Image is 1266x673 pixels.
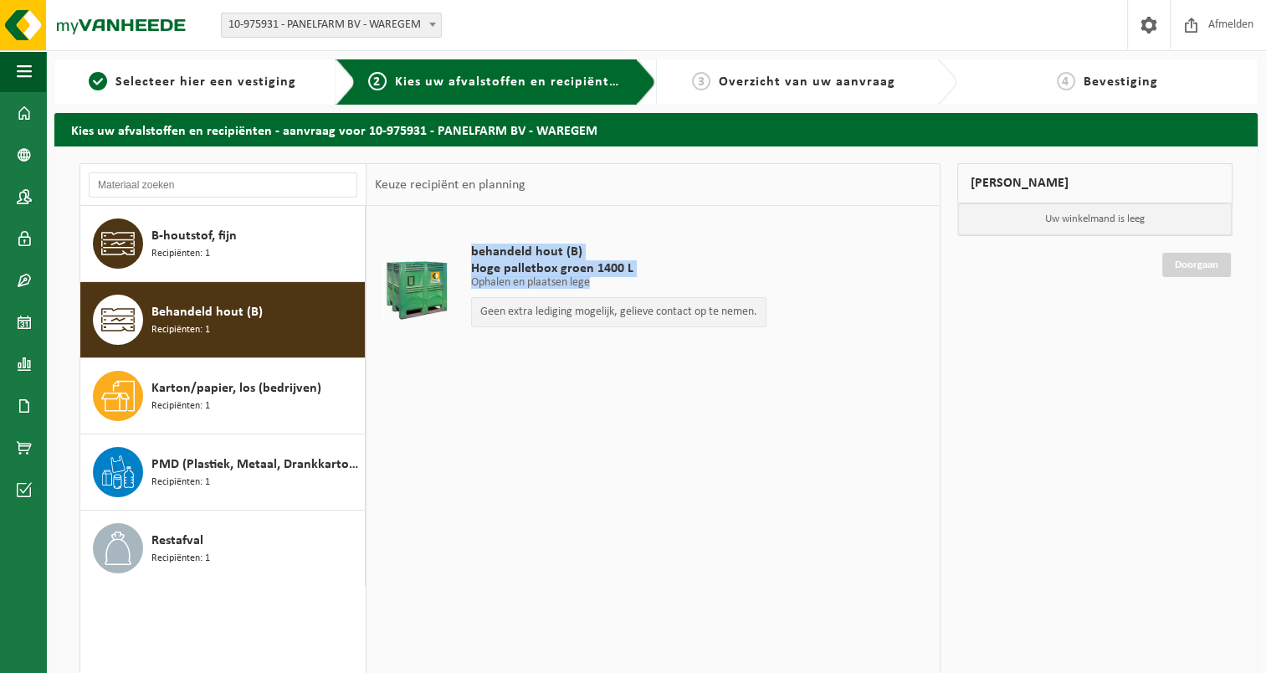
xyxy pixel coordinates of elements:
[80,358,366,434] button: Karton/papier, los (bedrijven) Recipiënten: 1
[151,531,203,551] span: Restafval
[151,302,263,322] span: Behandeld hout (B)
[1057,72,1075,90] span: 4
[222,13,441,37] span: 10-975931 - PANELFARM BV - WAREGEM
[151,475,210,491] span: Recipiënten: 1
[366,164,534,206] div: Keuze recipiënt en planning
[471,277,766,289] p: Ophalen en plaatsen lege
[80,434,366,511] button: PMD (Plastiek, Metaal, Drankkartons) (bedrijven) Recipiënten: 1
[151,398,210,414] span: Recipiënten: 1
[89,172,357,198] input: Materiaal zoeken
[471,244,766,260] span: behandeld hout (B)
[80,282,366,358] button: Behandeld hout (B) Recipiënten: 1
[958,203,1233,235] p: Uw winkelmand is leeg
[395,75,625,89] span: Kies uw afvalstoffen en recipiënten
[151,322,210,338] span: Recipiënten: 1
[151,226,237,246] span: B-houtstof, fijn
[1084,75,1158,89] span: Bevestiging
[151,246,210,262] span: Recipiënten: 1
[719,75,895,89] span: Overzicht van uw aanvraag
[151,455,361,475] span: PMD (Plastiek, Metaal, Drankkartons) (bedrijven)
[368,72,387,90] span: 2
[151,551,210,567] span: Recipiënten: 1
[80,511,366,586] button: Restafval Recipiënten: 1
[80,206,366,282] button: B-houtstof, fijn Recipiënten: 1
[221,13,442,38] span: 10-975931 - PANELFARM BV - WAREGEM
[957,163,1233,203] div: [PERSON_NAME]
[89,72,107,90] span: 1
[54,113,1258,146] h2: Kies uw afvalstoffen en recipiënten - aanvraag voor 10-975931 - PANELFARM BV - WAREGEM
[480,306,757,318] p: Geen extra lediging mogelijk, gelieve contact op te nemen.
[471,260,766,277] span: Hoge palletbox groen 1400 L
[1162,253,1231,277] a: Doorgaan
[692,72,710,90] span: 3
[151,378,321,398] span: Karton/papier, los (bedrijven)
[63,72,322,92] a: 1Selecteer hier een vestiging
[115,75,296,89] span: Selecteer hier een vestiging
